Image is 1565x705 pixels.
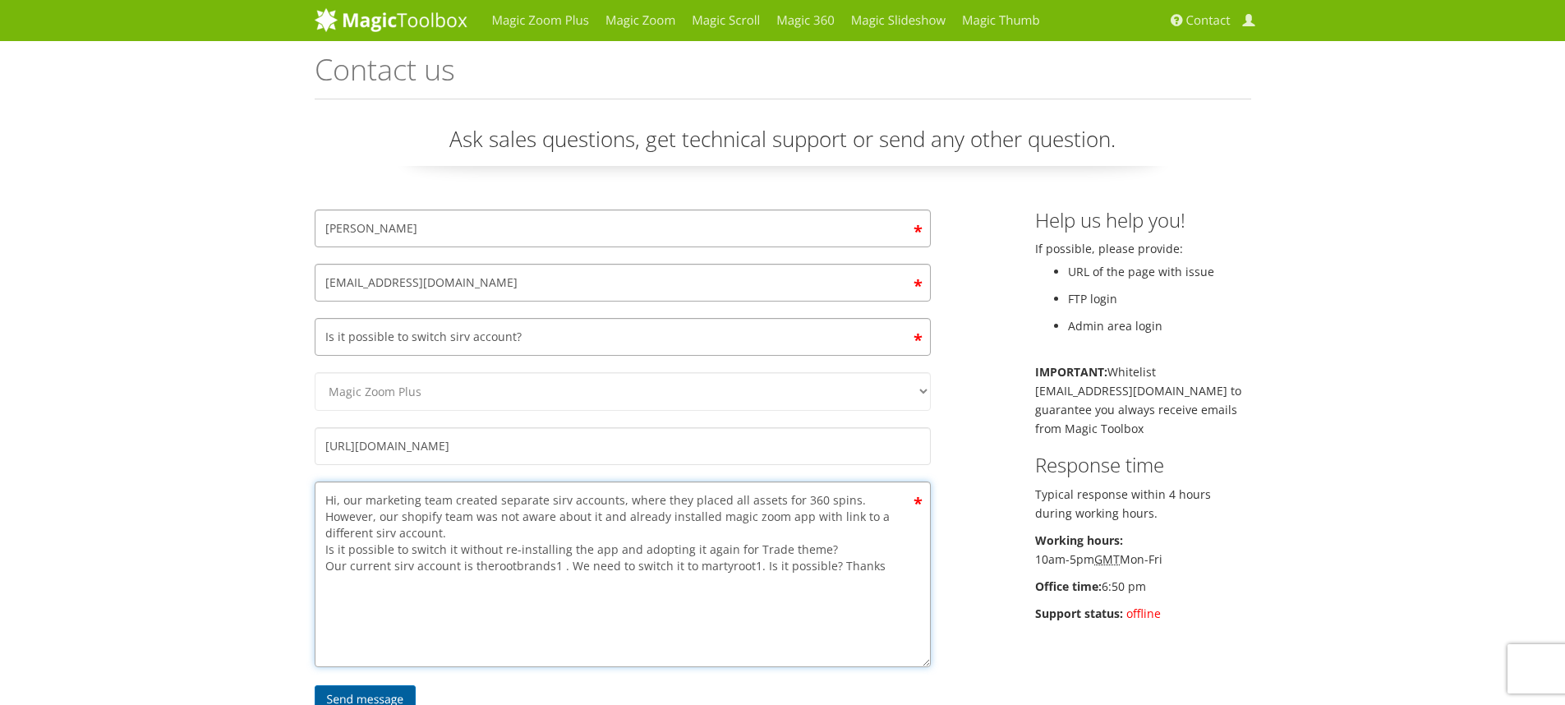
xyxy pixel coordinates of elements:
acronym: Greenwich Mean Time [1094,551,1120,567]
p: 10am-5pm Mon-Fri [1035,531,1251,569]
input: Subject [315,318,931,356]
input: Email [315,264,931,302]
b: Support status: [1035,606,1123,621]
b: Working hours: [1035,532,1123,548]
div: If possible, please provide: [1023,210,1264,631]
li: Admin area login [1068,316,1251,335]
p: Ask sales questions, get technical support or send any other question. [315,124,1251,166]
h3: Response time [1035,454,1251,476]
span: Contact [1186,12,1231,29]
li: URL of the page with issue [1068,262,1251,281]
p: Typical response within 4 hours during working hours. [1035,485,1251,523]
li: FTP login [1068,289,1251,308]
h3: Help us help you! [1035,210,1251,231]
input: Your name [315,210,931,247]
b: Office time: [1035,578,1102,594]
b: IMPORTANT: [1035,364,1107,380]
p: 6:50 pm [1035,577,1251,596]
p: Whitelist [EMAIL_ADDRESS][DOMAIN_NAME] to guarantee you always receive emails from Magic Toolbox [1035,362,1251,438]
h1: Contact us [315,53,1251,99]
img: MagicToolbox.com - Image tools for your website [315,7,467,32]
input: Your website [315,427,931,465]
span: offline [1126,606,1161,621]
